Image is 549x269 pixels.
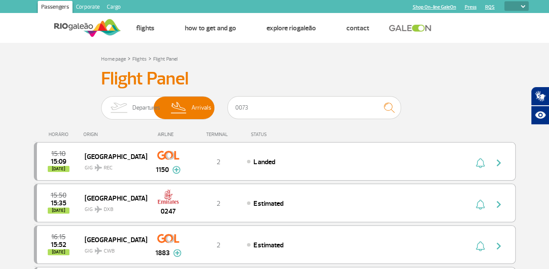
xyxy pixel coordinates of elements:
span: 2025-08-27 15:10:00 [51,151,66,157]
span: [DATE] [48,207,69,214]
div: STATUS [247,132,317,137]
a: Passengers [38,1,72,15]
a: > [148,53,151,63]
span: 2 [217,158,220,166]
a: Corporate [72,1,103,15]
span: [GEOGRAPHIC_DATA] [85,192,140,204]
img: mais-info-painel-voo.svg [172,166,181,174]
span: GIG [85,159,140,172]
span: [DATE] [48,249,69,255]
div: HORÁRIO [36,132,84,137]
span: Arrivals [191,97,211,119]
div: TERMINAL [190,132,247,137]
span: [GEOGRAPHIC_DATA] [85,234,140,245]
img: seta-direita-painel-voo.svg [493,158,504,168]
img: slider-desembarque [166,97,192,119]
img: sino-painel-voo.svg [476,199,485,210]
img: destiny_airplane.svg [95,206,102,213]
a: Contact [346,24,369,32]
img: destiny_airplane.svg [95,247,102,254]
span: 2 [217,199,220,208]
a: Home page [101,56,126,62]
span: [DATE] [48,166,69,172]
span: 2025-08-27 15:50:00 [51,192,66,198]
span: 2 [217,241,220,250]
span: DXB [104,206,113,214]
div: ORIGIN [83,132,147,137]
span: 2025-08-27 15:09:22 [51,159,66,165]
a: > [128,53,131,63]
button: Abrir recursos assistivos. [531,106,549,125]
a: Flight Panel [153,56,178,62]
a: Cargo [103,1,124,15]
a: RQS [485,4,494,10]
span: 1150 [156,165,169,175]
input: Flight, city or airline [227,96,401,119]
span: Departures [132,97,160,119]
span: 1883 [155,248,170,258]
span: Landed [253,158,275,166]
span: 2025-08-27 16:15:00 [51,234,66,240]
a: Flights [136,24,155,32]
img: sino-painel-voo.svg [476,158,485,168]
span: 0247 [161,206,176,217]
a: Shop On-line GaleOn [412,4,456,10]
a: Press [464,4,476,10]
span: CWB [104,247,115,255]
span: GIG [85,201,140,214]
img: seta-direita-painel-voo.svg [493,199,504,210]
span: REC [104,164,112,172]
span: 2025-08-27 15:52:00 [51,242,66,248]
div: AIRLINE [147,132,190,137]
img: slider-embarque [105,97,132,119]
a: Explore RIOgaleão [266,24,316,32]
span: Estimated [253,241,283,250]
span: Estimated [253,199,283,208]
img: seta-direita-painel-voo.svg [493,241,504,251]
img: sino-painel-voo.svg [476,241,485,251]
a: How to get and go [185,24,236,32]
img: mais-info-painel-voo.svg [173,249,181,257]
div: Plugin de acessibilidade da Hand Talk. [531,87,549,125]
a: Flights [132,56,147,62]
button: Abrir tradutor de língua de sinais. [531,87,549,106]
span: GIG [85,243,140,255]
h3: Flight Panel [101,68,448,90]
span: 2025-08-27 15:35:00 [51,200,66,206]
img: destiny_airplane.svg [95,164,102,171]
span: [GEOGRAPHIC_DATA] [85,151,140,162]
